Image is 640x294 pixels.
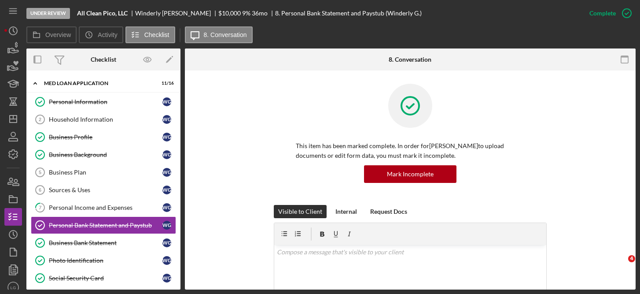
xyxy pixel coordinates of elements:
[49,98,162,105] div: Personal Information
[204,31,247,38] label: 8. Conversation
[581,4,636,22] button: Complete
[364,165,456,183] button: Mark Incomplete
[26,26,77,43] button: Overview
[31,146,176,164] a: Business BackgroundWG
[162,97,171,106] div: W G
[31,164,176,181] a: 5Business PlanWG
[387,165,434,183] div: Mark Incomplete
[39,170,41,175] tspan: 5
[98,31,117,38] label: Activity
[162,186,171,194] div: W G
[252,10,268,17] div: 36 mo
[31,269,176,287] a: Social Security CardWG
[49,134,162,141] div: Business Profile
[162,274,171,283] div: W G
[45,31,71,38] label: Overview
[589,4,616,22] div: Complete
[44,81,152,86] div: MED Loan Application
[331,205,361,218] button: Internal
[144,31,169,38] label: Checklist
[135,10,218,17] div: Winderly [PERSON_NAME]
[31,93,176,111] a: Personal InformationWG
[39,117,41,122] tspan: 2
[242,10,250,17] div: 9 %
[49,239,162,246] div: Business Bank Statement
[31,234,176,252] a: Business Bank StatementWG
[125,26,175,43] button: Checklist
[162,133,171,141] div: W G
[162,203,171,212] div: W G
[158,81,174,86] div: 11 / 16
[366,205,412,218] button: Request Docs
[162,168,171,177] div: W G
[31,181,176,199] a: 6Sources & UsesWG
[274,205,327,218] button: Visible to Client
[49,186,162,194] div: Sources & Uses
[49,169,162,176] div: Business Plan
[162,150,171,159] div: W G
[370,205,407,218] div: Request Docs
[39,205,42,210] tspan: 7
[162,238,171,247] div: W G
[389,56,431,63] div: 8. Conversation
[628,255,635,262] span: 4
[162,115,171,124] div: W G
[296,141,525,161] p: This item has been marked complete. In order for [PERSON_NAME] to upload documents or edit form d...
[31,111,176,128] a: 2Household InformationWG
[275,10,422,17] div: 8. Personal Bank Statement and Paystub (Winderly G.)
[31,216,176,234] a: Personal Bank Statement and PaystubWG
[31,128,176,146] a: Business ProfileWG
[610,255,631,276] iframe: Intercom live chat
[49,204,162,211] div: Personal Income and Expenses
[91,56,116,63] div: Checklist
[49,257,162,264] div: Photo Identification
[31,199,176,216] a: 7Personal Income and ExpensesWG
[49,116,162,123] div: Household Information
[39,187,41,193] tspan: 6
[218,9,241,17] span: $10,000
[49,151,162,158] div: Business Background
[77,10,128,17] b: All Clean Pico, LLC
[11,285,16,290] text: LG
[31,252,176,269] a: Photo IdentificationWG
[162,256,171,265] div: W G
[49,222,162,229] div: Personal Bank Statement and Paystub
[185,26,253,43] button: 8. Conversation
[79,26,123,43] button: Activity
[26,8,70,19] div: Under Review
[162,221,171,230] div: W G
[278,205,322,218] div: Visible to Client
[49,275,162,282] div: Social Security Card
[335,205,357,218] div: Internal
